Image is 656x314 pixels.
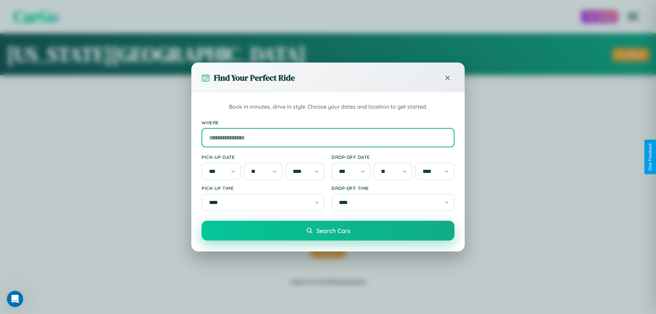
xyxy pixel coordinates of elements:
[202,221,454,241] button: Search Cars
[331,185,454,191] label: Drop-off Time
[316,227,350,234] span: Search Cars
[214,72,295,83] h3: Find Your Perfect Ride
[202,103,454,111] p: Book in minutes, drive in style. Choose your dates and location to get started.
[202,154,325,160] label: Pick-up Date
[202,120,454,125] label: Where
[202,185,325,191] label: Pick-up Time
[331,154,454,160] label: Drop-off Date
